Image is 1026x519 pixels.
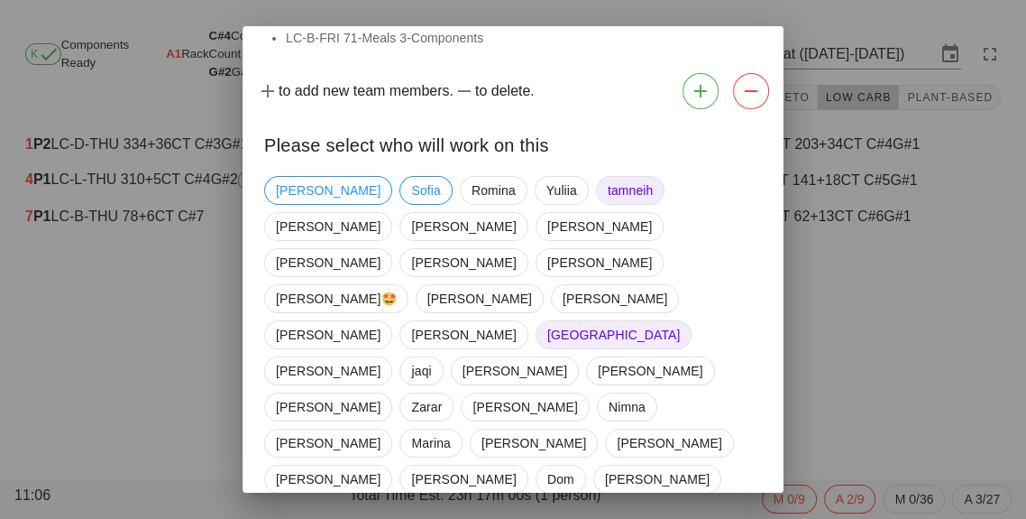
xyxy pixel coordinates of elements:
span: [PERSON_NAME] [276,394,380,421]
li: LC-B-FRI 71-Meals 3-Components [286,28,762,48]
span: [PERSON_NAME] [411,466,516,493]
span: [PERSON_NAME] [563,285,667,312]
span: [PERSON_NAME] [547,249,652,276]
span: [PERSON_NAME] [463,357,567,385]
span: [GEOGRAPHIC_DATA] [547,321,680,348]
div: Please select who will work on this [243,116,783,169]
span: [PERSON_NAME] [411,249,516,276]
span: jaqi [411,357,431,385]
span: [PERSON_NAME]🤩 [276,285,397,312]
span: Yuliia [546,177,577,204]
span: [PERSON_NAME] [276,430,380,457]
span: [PERSON_NAME] [411,321,516,348]
span: [PERSON_NAME] [605,466,710,493]
span: Zarar [411,394,442,421]
span: Dom [547,466,574,493]
div: to add new team members. to delete. [243,66,783,116]
span: [PERSON_NAME] [276,249,380,276]
span: [PERSON_NAME] [598,357,702,385]
span: Nimna [609,394,646,421]
span: [PERSON_NAME] [427,285,532,312]
span: Sofia [411,177,440,204]
span: [PERSON_NAME] [617,430,721,457]
span: [PERSON_NAME] [481,430,586,457]
span: [PERSON_NAME] [276,213,380,240]
span: [PERSON_NAME] [411,213,516,240]
span: Romina [472,177,516,204]
span: [PERSON_NAME] [276,321,380,348]
span: Marina [411,430,450,457]
span: [PERSON_NAME] [472,394,577,421]
span: tamneih [608,177,654,204]
span: [PERSON_NAME] [547,213,652,240]
span: [PERSON_NAME] [276,466,380,493]
span: [PERSON_NAME] [276,357,380,385]
span: [PERSON_NAME] [276,177,380,204]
